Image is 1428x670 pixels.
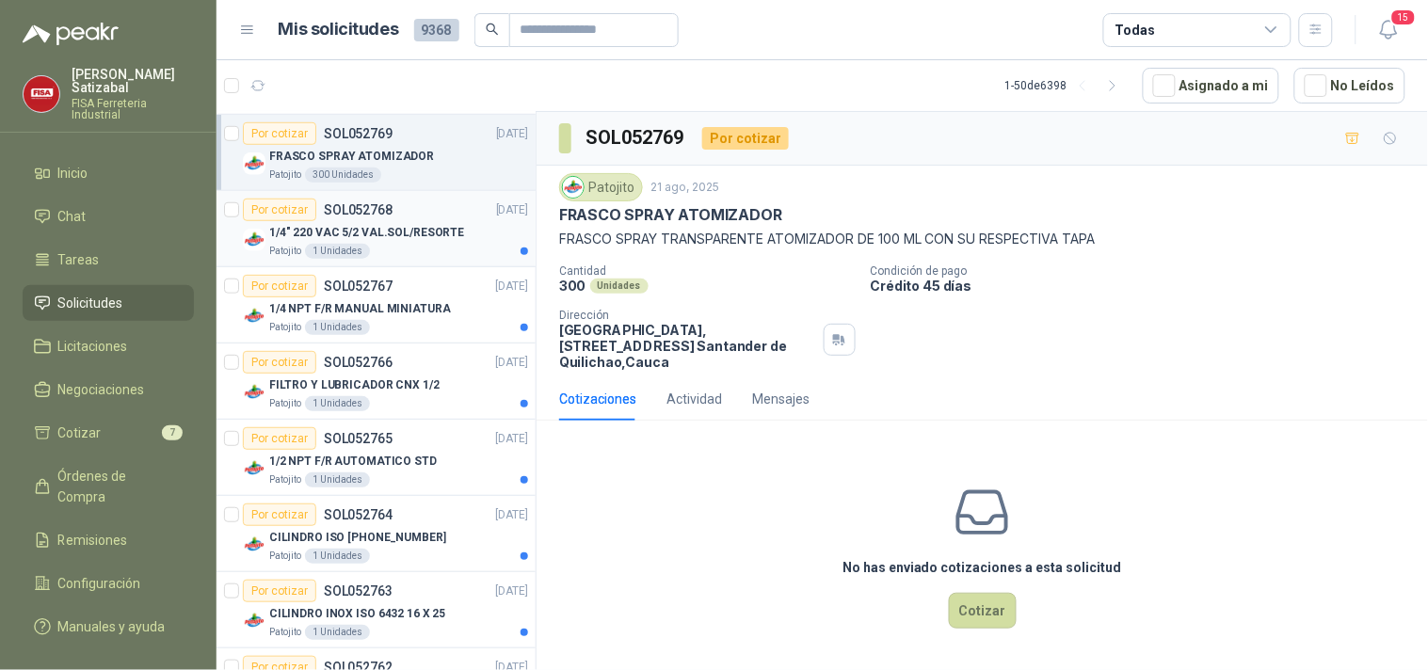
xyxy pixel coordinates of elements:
span: Licitaciones [58,336,128,357]
p: SOL052768 [324,203,393,216]
div: Por cotizar [243,503,316,526]
a: Chat [23,199,194,234]
p: Crédito 45 días [871,278,1420,294]
div: Por cotizar [243,275,316,297]
img: Company Logo [243,610,265,632]
button: 15 [1372,13,1405,47]
span: Negociaciones [58,379,145,400]
p: SOL052766 [324,356,393,369]
p: 300 [559,278,586,294]
p: Patojito [269,244,301,259]
a: Por cotizarSOL052766[DATE] Company LogoFILTRO Y LUBRICADOR CNX 1/2Patojito1 Unidades [217,343,536,420]
a: Solicitudes [23,285,194,321]
button: No Leídos [1294,68,1405,104]
div: Actividad [666,389,722,409]
p: CILINDRO ISO [PHONE_NUMBER] [269,529,446,547]
p: [DATE] [496,430,528,448]
span: 15 [1390,8,1417,26]
span: Remisiones [58,530,128,550]
p: SOL052765 [324,432,393,445]
span: Manuales y ayuda [58,616,166,637]
div: Por cotizar [243,351,316,374]
span: Inicio [58,163,88,183]
div: Por cotizar [243,122,316,145]
p: FRASCO SPRAY ATOMIZADOR [559,205,782,225]
a: Por cotizarSOL052768[DATE] Company Logo1/4" 220 VAC 5/2 VAL.SOL/RESORTEPatojito1 Unidades [217,191,536,267]
p: SOL052763 [324,584,393,598]
p: Condición de pago [871,264,1420,278]
button: Cotizar [949,593,1017,629]
a: Inicio [23,155,194,191]
div: Por cotizar [243,427,316,450]
div: 1 - 50 de 6398 [1005,71,1128,101]
a: Órdenes de Compra [23,458,194,515]
p: [DATE] [496,278,528,295]
span: Solicitudes [58,293,123,313]
p: 21 ago, 2025 [650,179,719,197]
img: Logo peakr [23,23,119,45]
div: 1 Unidades [305,244,370,259]
img: Company Logo [243,381,265,404]
p: Patojito [269,625,301,640]
div: 1 Unidades [305,396,370,411]
a: Por cotizarSOL052764[DATE] Company LogoCILINDRO ISO [PHONE_NUMBER]Patojito1 Unidades [217,496,536,572]
div: Unidades [590,279,649,294]
div: 1 Unidades [305,549,370,564]
p: [DATE] [496,354,528,372]
div: Cotizaciones [559,389,636,409]
img: Company Logo [243,152,265,175]
p: [DATE] [496,506,528,524]
a: Configuración [23,566,194,601]
div: Mensajes [752,389,810,409]
a: Por cotizarSOL052763[DATE] Company LogoCILINDRO INOX ISO 6432 16 X 25Patojito1 Unidades [217,572,536,648]
p: SOL052764 [324,508,393,521]
div: Todas [1115,20,1155,40]
p: Patojito [269,167,301,183]
p: FRASCO SPRAY ATOMIZADOR [269,148,434,166]
span: search [486,23,499,36]
img: Company Logo [243,305,265,327]
p: CILINDRO INOX ISO 6432 16 X 25 [269,605,445,623]
p: 1/2 NPT F/R AUTOMATICO STD [269,453,437,471]
img: Company Logo [243,457,265,480]
div: Patojito [559,173,643,201]
p: [DATE] [496,582,528,600]
img: Company Logo [24,76,59,112]
p: Patojito [269,549,301,564]
img: Company Logo [563,177,584,198]
div: 300 Unidades [305,167,381,183]
a: Negociaciones [23,372,194,407]
img: Company Logo [243,534,265,556]
p: Patojito [269,396,301,411]
p: Dirección [559,309,816,322]
p: FILTRO Y LUBRICADOR CNX 1/2 [269,376,440,394]
p: Patojito [269,472,301,487]
a: Por cotizarSOL052767[DATE] Company Logo1/4 NPT F/R MANUAL MINIATURAPatojito1 Unidades [217,267,536,343]
div: 1 Unidades [305,472,370,487]
span: Tareas [58,249,100,270]
div: Por cotizar [702,127,789,150]
span: 9368 [414,19,459,41]
div: 1 Unidades [305,320,370,335]
p: [DATE] [496,125,528,143]
span: Órdenes de Compra [58,466,176,507]
p: SOL052767 [324,279,393,293]
div: Por cotizar [243,199,316,221]
span: Configuración [58,573,141,594]
a: Por cotizarSOL052765[DATE] Company Logo1/2 NPT F/R AUTOMATICO STDPatojito1 Unidades [217,420,536,496]
span: Cotizar [58,423,102,443]
button: Asignado a mi [1143,68,1279,104]
span: 7 [162,425,183,440]
p: [DATE] [496,201,528,219]
a: Por cotizarSOL052769[DATE] Company LogoFRASCO SPRAY ATOMIZADORPatojito300 Unidades [217,115,536,191]
a: Manuales y ayuda [23,609,194,645]
a: Tareas [23,242,194,278]
a: Remisiones [23,522,194,558]
div: 1 Unidades [305,625,370,640]
p: FISA Ferreteria Industrial [72,98,194,120]
h3: SOL052769 [586,123,687,152]
p: FRASCO SPRAY TRANSPARENTE ATOMIZADOR DE 100 ML CON SU RESPECTIVA TAPA [559,229,1405,249]
p: SOL052769 [324,127,393,140]
img: Company Logo [243,229,265,251]
span: Chat [58,206,87,227]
